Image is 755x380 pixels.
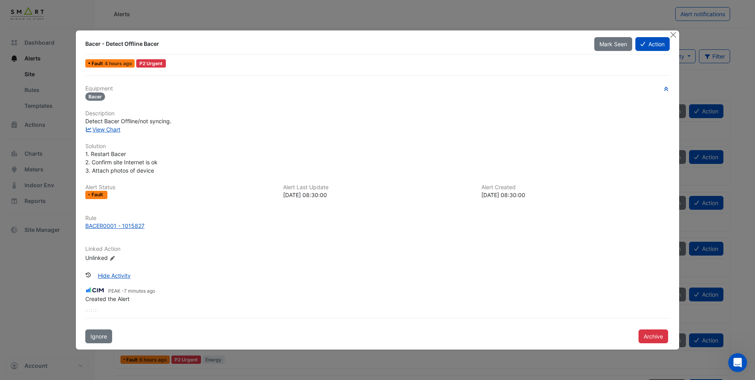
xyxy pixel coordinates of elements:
h6: Rule [85,215,670,222]
button: Mark Seen [594,37,632,51]
img: CIM [85,286,105,295]
span: Detect Bacer Offline/not syncing. [85,118,171,124]
h6: Linked Action [85,246,670,252]
span: Bacer [85,92,105,101]
span: 2025-09-18 12:38:07 [124,288,155,294]
small: PEAK - [108,288,155,295]
span: Mark Seen [599,41,627,47]
button: Ignore [85,329,112,343]
h6: Solution [85,143,670,150]
h6: Alert Created [481,184,670,191]
button: Hide Activity [93,269,136,282]
button: Close [669,30,678,39]
a: View Chart [85,126,120,133]
fa-icon: Edit Linked Action [109,255,115,261]
h6: Description [85,110,670,117]
iframe: Intercom live chat [728,353,747,372]
div: Bacer - Detect Offline Bacer [85,40,584,48]
div: [DATE] 08:30:00 [283,191,471,199]
span: Thu 18-Sep-2025 08:30 BST [105,60,132,66]
div: Unlinked [85,254,180,262]
h6: Equipment [85,85,670,92]
span: Fault [92,192,105,197]
button: Action [635,37,670,51]
div: [DATE] 08:30:00 [481,191,670,199]
span: Ignore [90,333,107,340]
span: 1. Restart Bacer 2. Confirm site Internet is ok 3. Attach photos of device [85,150,158,174]
div: BACER0001 - 1015827 [85,222,145,230]
button: Archive [639,329,668,343]
span: Fault [92,61,105,66]
h6: Alert Status [85,184,274,191]
a: BACER0001 - 1015827 [85,222,670,230]
h6: Alert Last Update [283,184,471,191]
div: P2 Urgent [136,59,166,68]
span: Created the Alert [85,295,130,302]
